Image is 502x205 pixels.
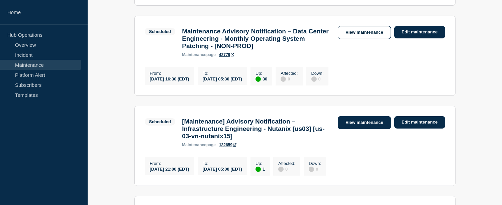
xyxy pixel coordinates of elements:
div: disabled [311,76,317,82]
div: disabled [309,167,314,172]
p: Affected : [278,161,295,166]
a: Edit maintenance [394,116,445,129]
div: disabled [278,167,284,172]
p: Down : [309,161,321,166]
div: 0 [281,76,298,82]
a: 132659 [219,143,236,147]
h3: Maintenance Advisory Notification – Data Center Engineering - Monthly Operating System Patching -... [182,28,331,50]
div: [DATE] 05:30 (EDT) [203,76,242,81]
a: 42779 [219,52,234,57]
div: 0 [309,166,321,172]
a: View maintenance [338,116,391,129]
div: 0 [311,76,324,82]
div: Scheduled [149,119,171,124]
div: 1 [256,166,265,172]
h3: [Maintenance] Advisory Notification – Infrastructure Engineering - Nutanix [us03] [us-03-vn-nutan... [182,118,331,140]
div: disabled [281,76,286,82]
p: Up : [256,161,265,166]
p: page [182,143,216,147]
div: [DATE] 21:00 (EDT) [150,166,189,172]
p: To : [203,161,242,166]
p: To : [203,71,242,76]
div: [DATE] 16:30 (EDT) [150,76,189,81]
div: up [256,76,261,82]
span: maintenance [182,143,206,147]
span: maintenance [182,52,206,57]
div: up [256,167,261,172]
p: page [182,52,216,57]
p: From : [150,161,189,166]
div: 0 [278,166,295,172]
div: Scheduled [149,29,171,34]
a: Edit maintenance [394,26,445,38]
p: Down : [311,71,324,76]
p: Affected : [281,71,298,76]
div: 30 [256,76,267,82]
div: [DATE] 05:00 (EDT) [203,166,242,172]
p: Up : [256,71,267,76]
p: From : [150,71,189,76]
a: View maintenance [338,26,391,39]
